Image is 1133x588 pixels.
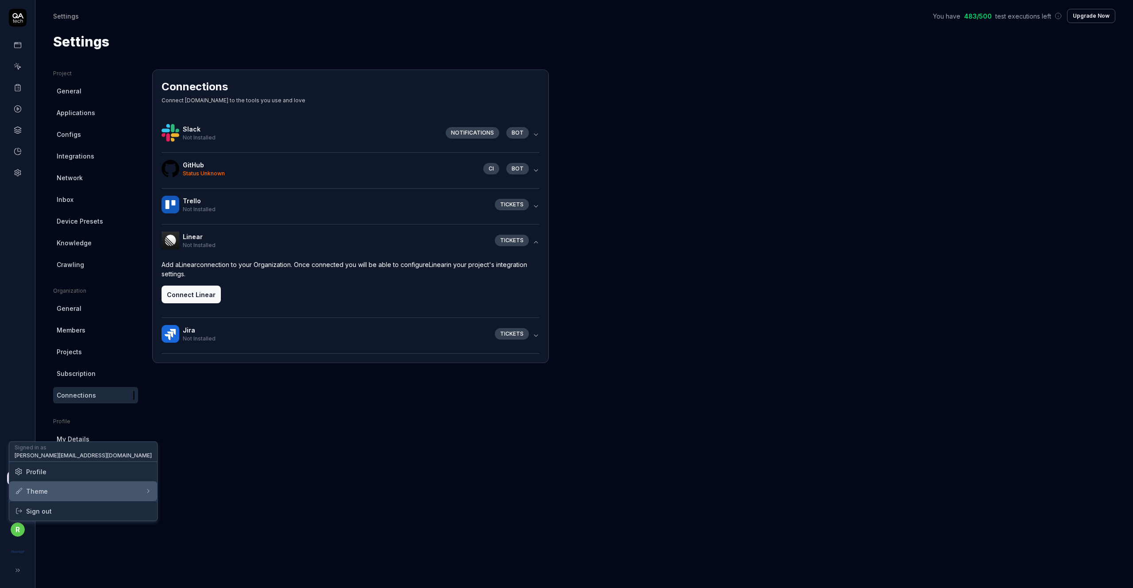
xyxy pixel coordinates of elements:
span: Sign out [26,507,52,516]
div: Signed in as [15,444,152,452]
span: Profile [26,467,46,476]
div: Sign out [9,501,157,521]
a: Profile [15,467,152,476]
div: Theme [15,487,48,496]
span: [PERSON_NAME][EMAIL_ADDRESS][DOMAIN_NAME] [15,452,152,460]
